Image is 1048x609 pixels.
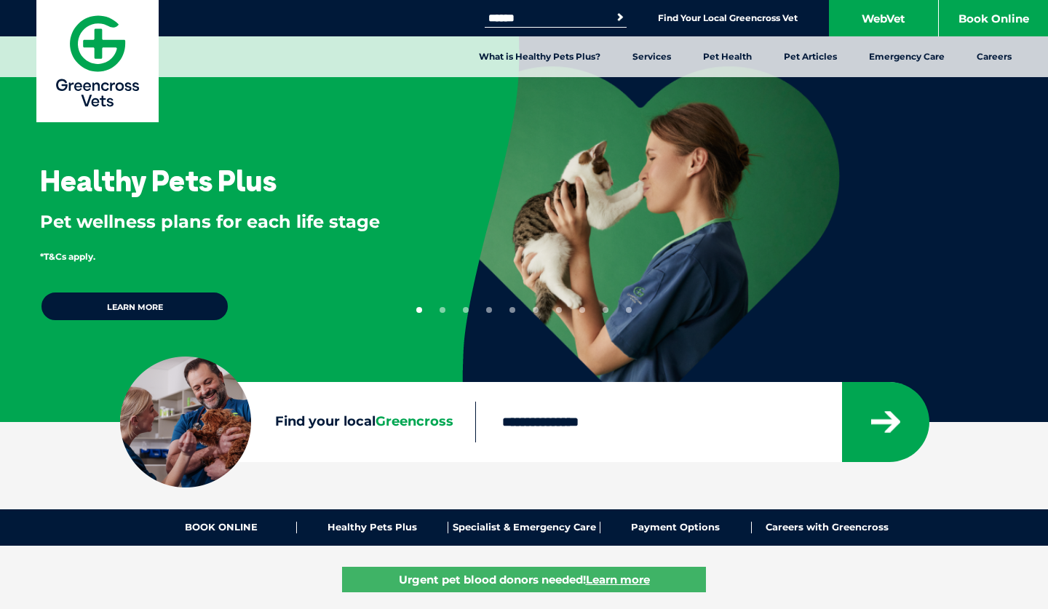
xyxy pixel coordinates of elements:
[486,307,492,313] button: 4 of 10
[448,522,600,533] a: Specialist & Emergency Care
[626,307,632,313] button: 10 of 10
[853,36,961,77] a: Emergency Care
[463,307,469,313] button: 3 of 10
[40,166,277,195] h3: Healthy Pets Plus
[376,413,453,429] span: Greencross
[616,36,687,77] a: Services
[416,307,422,313] button: 1 of 10
[586,573,650,586] u: Learn more
[40,291,229,322] a: Learn more
[961,36,1028,77] a: Careers
[146,522,297,533] a: BOOK ONLINE
[658,12,798,24] a: Find Your Local Greencross Vet
[768,36,853,77] a: Pet Articles
[120,411,475,433] label: Find your local
[463,36,616,77] a: What is Healthy Pets Plus?
[600,522,752,533] a: Payment Options
[752,522,902,533] a: Careers with Greencross
[509,307,515,313] button: 5 of 10
[40,251,95,262] span: *T&Cs apply.
[603,307,608,313] button: 9 of 10
[579,307,585,313] button: 8 of 10
[533,307,539,313] button: 6 of 10
[342,567,706,592] a: Urgent pet blood donors needed!Learn more
[440,307,445,313] button: 2 of 10
[613,10,627,25] button: Search
[687,36,768,77] a: Pet Health
[556,307,562,313] button: 7 of 10
[297,522,448,533] a: Healthy Pets Plus
[40,210,415,234] p: Pet wellness plans for each life stage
